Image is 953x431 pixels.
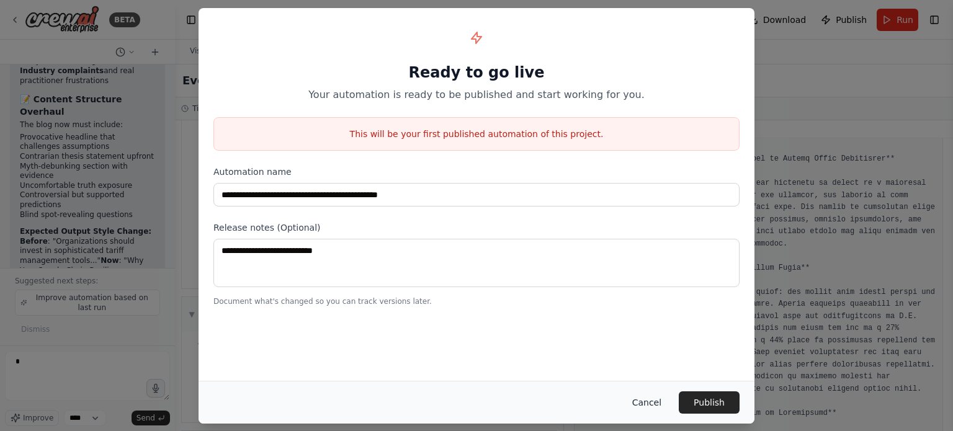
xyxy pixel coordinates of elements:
[213,63,740,82] h1: Ready to go live
[213,221,740,234] label: Release notes (Optional)
[213,87,740,102] p: Your automation is ready to be published and start working for you.
[214,128,739,140] p: This will be your first published automation of this project.
[622,391,671,414] button: Cancel
[213,296,740,306] p: Document what's changed so you can track versions later.
[679,391,740,414] button: Publish
[213,166,740,178] label: Automation name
